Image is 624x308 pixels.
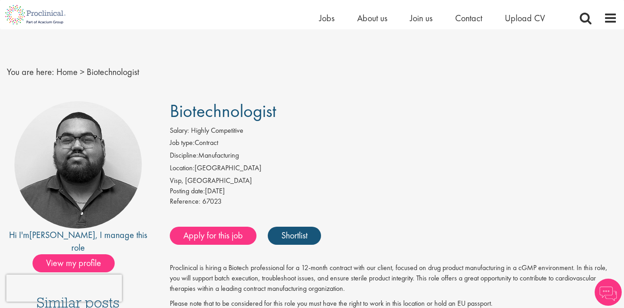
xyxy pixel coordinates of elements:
div: Hi I'm , I manage this role [7,229,149,254]
a: View my profile [33,256,124,268]
a: Jobs [319,12,335,24]
li: [GEOGRAPHIC_DATA] [170,163,618,176]
div: [DATE] [170,186,618,196]
a: Contact [455,12,482,24]
iframe: reCAPTCHA [6,275,122,302]
span: Highly Competitive [191,126,243,135]
a: breadcrumb link [56,66,78,78]
span: View my profile [33,254,115,272]
p: Proclinical is hiring a Biotech professional for a 12-month contract with our client, focused on ... [170,263,618,294]
span: 67023 [202,196,222,206]
a: [PERSON_NAME] [29,229,95,241]
a: Upload CV [505,12,545,24]
span: You are here: [7,66,54,78]
label: Salary: [170,126,189,136]
a: Shortlist [268,227,321,245]
img: Chatbot [595,279,622,306]
div: Visp, [GEOGRAPHIC_DATA] [170,176,618,186]
label: Job type: [170,138,195,148]
li: Manufacturing [170,150,618,163]
img: imeage of recruiter Ashley Bennett [14,101,142,229]
a: About us [357,12,387,24]
li: Contract [170,138,618,150]
span: Posting date: [170,186,205,196]
a: Join us [410,12,433,24]
label: Discipline: [170,150,198,161]
span: Biotechnologist [170,99,276,122]
label: Reference: [170,196,200,207]
a: Apply for this job [170,227,256,245]
span: > [80,66,84,78]
span: Biotechnologist [87,66,139,78]
label: Location: [170,163,195,173]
